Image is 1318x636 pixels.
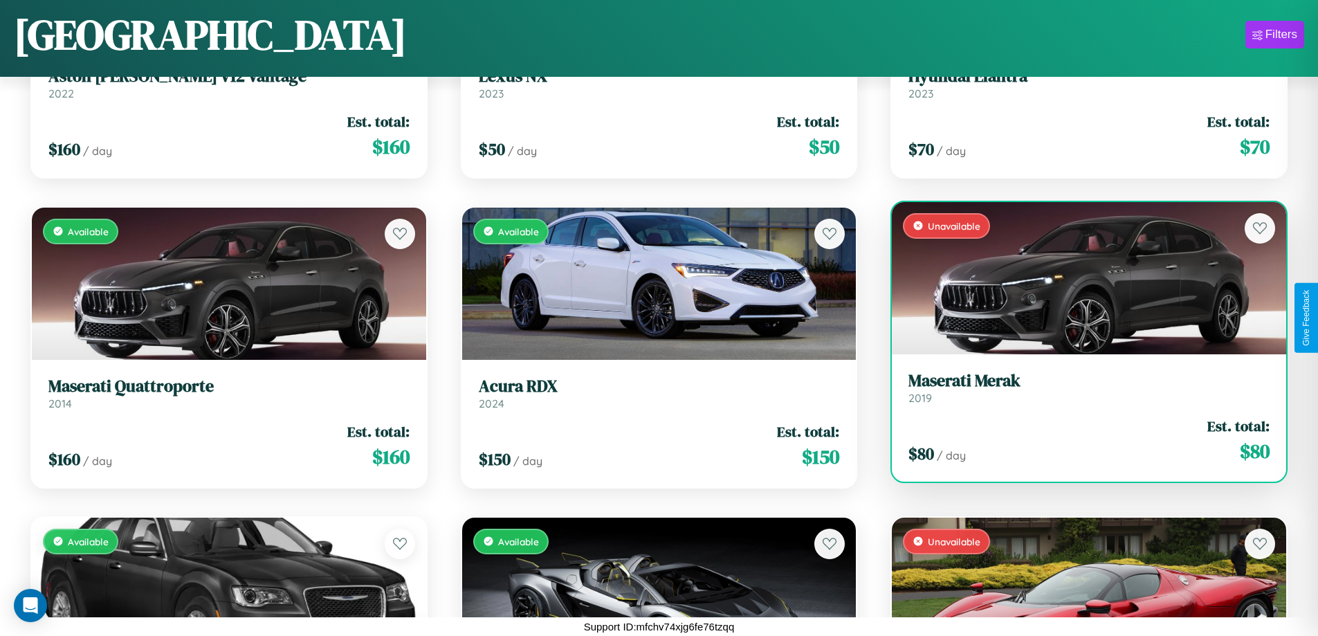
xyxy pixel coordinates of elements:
span: / day [937,448,966,462]
span: $ 160 [372,443,410,471]
button: Filters [1245,21,1304,48]
a: Acura RDX2024 [479,376,840,410]
h1: [GEOGRAPHIC_DATA] [14,6,407,63]
div: Open Intercom Messenger [14,589,47,622]
span: 2014 [48,397,72,410]
span: 2024 [479,397,504,410]
span: $ 50 [479,138,505,161]
span: Available [498,536,539,547]
span: Est. total: [1207,416,1270,436]
span: $ 70 [908,138,934,161]
div: Filters [1265,28,1297,42]
span: $ 160 [372,133,410,161]
a: Maserati Merak2019 [908,371,1270,405]
span: 2019 [908,391,932,405]
span: Est. total: [777,421,839,442]
a: Aston [PERSON_NAME] V12 Vantage2022 [48,66,410,100]
p: Support ID: mfchv74xjg6fe76tzqq [584,617,735,636]
h3: Lexus NX [479,66,840,87]
span: Unavailable [928,536,980,547]
span: $ 70 [1240,133,1270,161]
span: $ 150 [479,448,511,471]
div: Give Feedback [1301,290,1311,346]
span: 2022 [48,87,74,100]
span: / day [937,144,966,158]
a: Maserati Quattroporte2014 [48,376,410,410]
span: 2023 [908,87,933,100]
h3: Maserati Merak [908,371,1270,391]
span: Est. total: [347,421,410,442]
span: Available [68,226,109,237]
span: / day [83,454,112,468]
span: $ 80 [1240,437,1270,465]
span: Unavailable [928,220,980,232]
span: Est. total: [1207,111,1270,131]
h3: Aston [PERSON_NAME] V12 Vantage [48,66,410,87]
h3: Hyundai Elantra [908,66,1270,87]
span: $ 80 [908,442,934,465]
span: $ 160 [48,448,80,471]
span: Available [498,226,539,237]
h3: Acura RDX [479,376,840,397]
span: $ 50 [809,133,839,161]
a: Lexus NX2023 [479,66,840,100]
h3: Maserati Quattroporte [48,376,410,397]
span: / day [508,144,537,158]
span: Est. total: [777,111,839,131]
span: / day [83,144,112,158]
span: / day [513,454,542,468]
span: $ 160 [48,138,80,161]
a: Hyundai Elantra2023 [908,66,1270,100]
span: 2023 [479,87,504,100]
span: Est. total: [347,111,410,131]
span: $ 150 [802,443,839,471]
span: Available [68,536,109,547]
